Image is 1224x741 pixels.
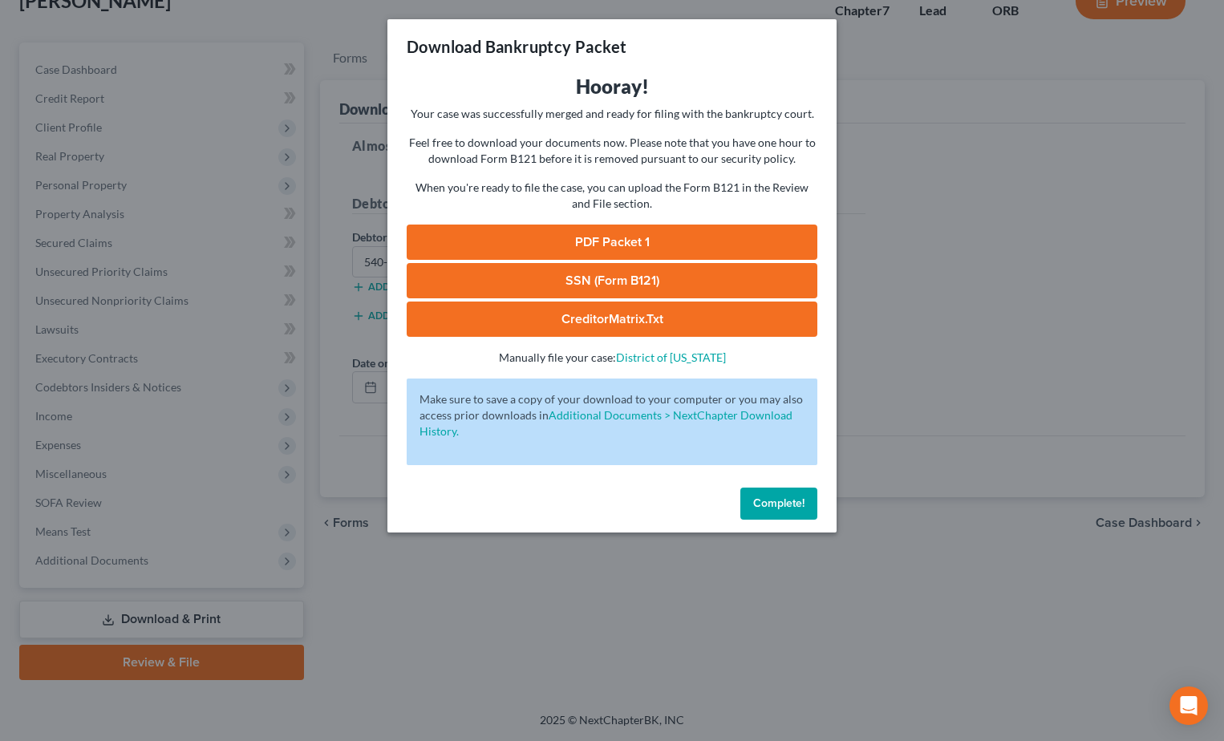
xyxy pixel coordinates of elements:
p: Your case was successfully merged and ready for filing with the bankruptcy court. [407,106,817,122]
p: Feel free to download your documents now. Please note that you have one hour to download Form B12... [407,135,817,167]
a: District of [US_STATE] [616,350,726,364]
a: PDF Packet 1 [407,225,817,260]
p: Make sure to save a copy of your download to your computer or you may also access prior downloads in [419,391,805,439]
h3: Hooray! [407,74,817,99]
a: Additional Documents > NextChapter Download History. [419,408,792,438]
h3: Download Bankruptcy Packet [407,35,626,58]
a: CreditorMatrix.txt [407,302,817,337]
a: SSN (Form B121) [407,263,817,298]
span: Complete! [753,496,805,510]
div: Open Intercom Messenger [1169,686,1208,725]
button: Complete! [740,488,817,520]
p: When you're ready to file the case, you can upload the Form B121 in the Review and File section. [407,180,817,212]
p: Manually file your case: [407,350,817,366]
